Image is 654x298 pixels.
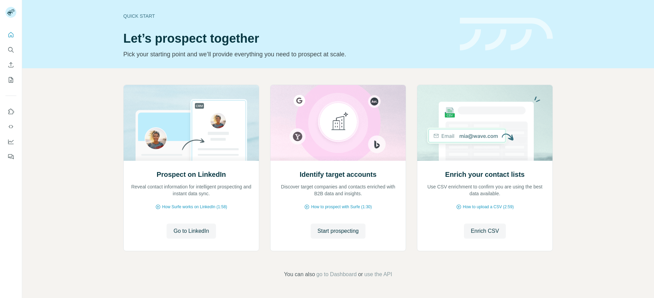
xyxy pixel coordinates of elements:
h2: Prospect on LinkedIn [157,170,226,179]
span: You can also [284,270,315,279]
h1: Let’s prospect together [123,32,452,45]
span: or [358,270,363,279]
button: Feedback [5,151,16,163]
p: Reveal contact information for intelligent prospecting and instant data sync. [130,183,252,197]
button: Use Surfe API [5,120,16,133]
img: banner [460,18,553,51]
span: Enrich CSV [471,227,499,235]
button: Dashboard [5,136,16,148]
button: Go to LinkedIn [167,224,216,239]
button: My lists [5,74,16,86]
span: Start prospecting [317,227,359,235]
button: Start prospecting [311,224,365,239]
button: Search [5,44,16,56]
span: Go to LinkedIn [173,227,209,235]
button: go to Dashboard [316,270,357,279]
h2: Identify target accounts [300,170,377,179]
button: use the API [364,270,392,279]
img: Identify target accounts [270,85,406,161]
button: Use Surfe on LinkedIn [5,105,16,118]
img: Enrich your contact lists [417,85,553,161]
span: How to prospect with Surfe (1:30) [311,204,372,210]
img: Prospect on LinkedIn [123,85,259,161]
button: Quick start [5,29,16,41]
span: How Surfe works on LinkedIn (1:58) [162,204,227,210]
h2: Enrich your contact lists [445,170,525,179]
button: Enrich CSV [464,224,506,239]
p: Use CSV enrichment to confirm you are using the best data available. [424,183,546,197]
p: Pick your starting point and we’ll provide everything you need to prospect at scale. [123,49,452,59]
div: Quick start [123,13,452,19]
p: Discover target companies and contacts enriched with B2B data and insights. [277,183,399,197]
span: How to upload a CSV (2:59) [463,204,514,210]
button: Enrich CSV [5,59,16,71]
